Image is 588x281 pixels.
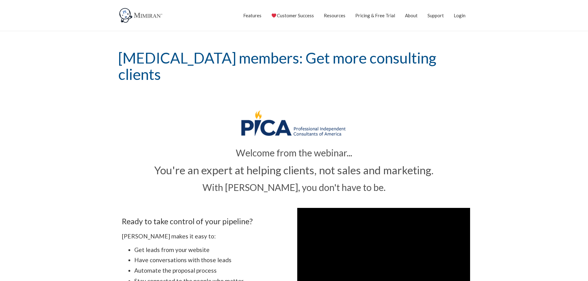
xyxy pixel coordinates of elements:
h1: [MEDICAL_DATA] members: Get more consulting clients [118,31,470,101]
a: Features [243,8,261,23]
img: ❤️ [272,13,276,18]
a: Customer Success [271,8,314,23]
li: Have conversations with those leads [134,255,287,265]
img: PICA Logo [241,110,347,137]
h2: You're an expert at helping clients, not sales and marketing. [118,164,470,176]
a: About [405,8,418,23]
a: Resources [324,8,345,23]
a: Pricing & Free Trial [355,8,395,23]
li: Automate the proposal process [134,265,287,276]
li: Get leads from your website [134,245,287,255]
h3: With [PERSON_NAME], you don't have to be. [118,182,470,192]
p: [PERSON_NAME] makes it easy to: [122,231,287,242]
h4: Ready to take control of your pipeline? [122,215,287,228]
img: Mimiran CRM [118,8,165,23]
a: Login [454,8,465,23]
h3: Welcome from the webinar... [118,148,470,158]
a: Support [427,8,444,23]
